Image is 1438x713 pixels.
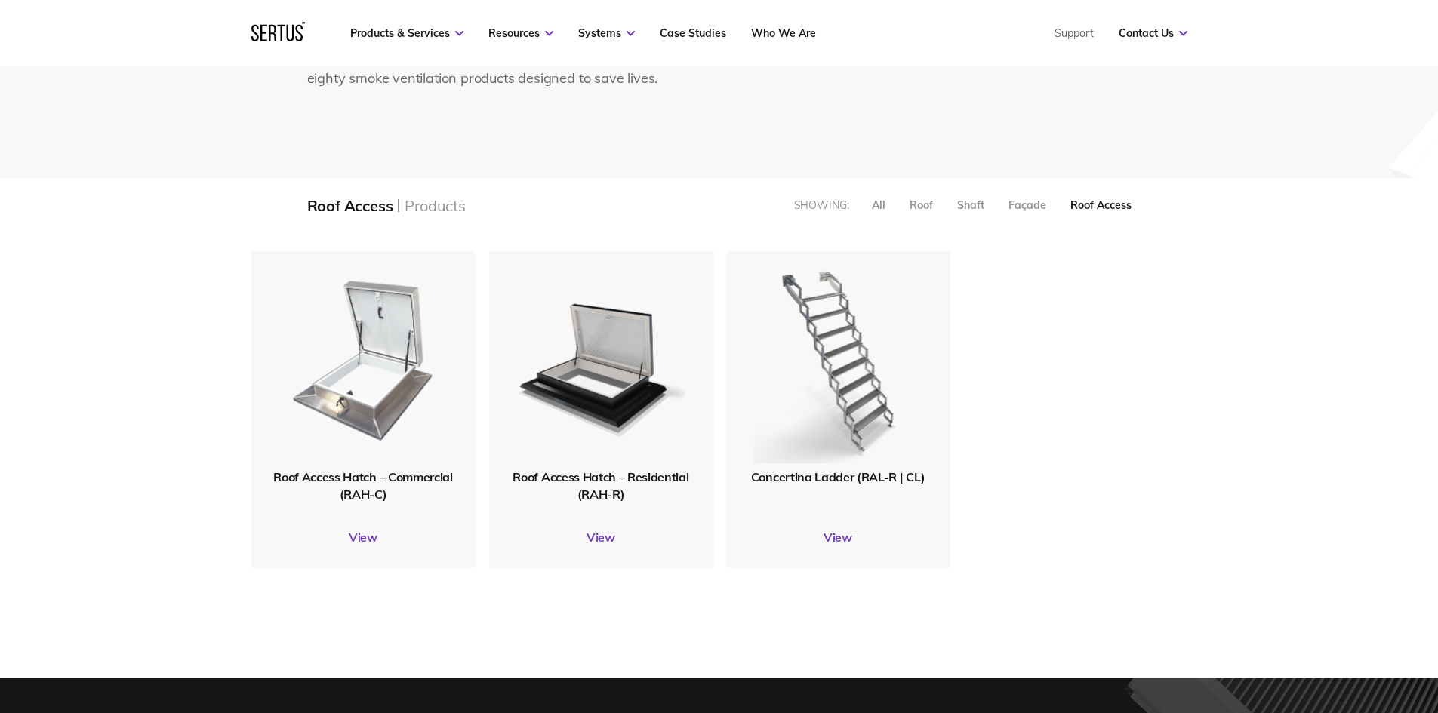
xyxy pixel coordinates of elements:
[307,196,393,215] div: Roof Access
[513,469,688,501] span: Roof Access Hatch – Residential (RAH-R)
[405,196,465,215] div: Products
[307,46,688,90] div: From concept to production line, we’ve built a range of over eighty smoke ventilation products de...
[794,198,849,212] div: Showing:
[660,26,726,40] a: Case Studies
[350,26,463,40] a: Products & Services
[957,198,984,212] div: Shaft
[1070,198,1132,212] div: Roof Access
[489,530,713,545] a: View
[488,26,553,40] a: Resources
[1055,26,1094,40] a: Support
[872,198,885,212] div: All
[751,26,816,40] a: Who We Are
[1008,198,1046,212] div: Façade
[726,530,950,545] a: View
[578,26,635,40] a: Systems
[910,198,933,212] div: Roof
[251,530,476,545] a: View
[751,469,925,484] span: Concertina Ladder (RAL-R | CL)
[273,469,452,501] span: Roof Access Hatch – Commercial (RAH-C)
[1119,26,1187,40] a: Contact Us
